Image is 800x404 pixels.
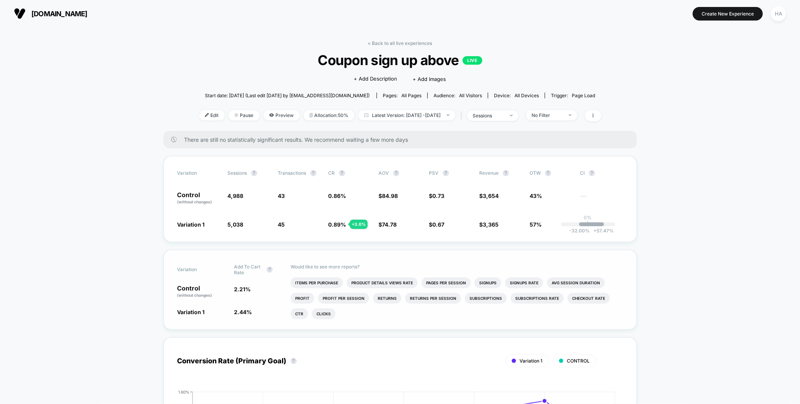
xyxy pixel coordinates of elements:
span: | [459,110,467,121]
span: 45 [278,221,285,228]
span: There are still no statistically significant results. We recommend waiting a few more days [184,136,621,143]
span: 0.73 [433,193,445,199]
img: rebalance [310,113,313,117]
span: 2.21 % [234,286,251,292]
span: 0.67 [433,221,445,228]
button: ? [310,170,317,176]
span: --- [580,194,623,205]
img: end [234,113,238,117]
div: Pages: [383,93,422,98]
img: edit [205,113,209,117]
button: [DOMAIN_NAME] [12,7,90,20]
li: Clicks [312,308,335,319]
span: (without changes) [177,199,212,204]
span: Variation [177,264,220,275]
span: 57% [530,221,542,228]
button: ? [291,358,297,364]
span: Transactions [278,170,306,176]
li: Subscriptions Rate [511,293,564,304]
span: 3,654 [483,193,499,199]
span: PSV [429,170,439,176]
span: AOV [379,170,389,176]
span: [DOMAIN_NAME] [31,10,88,18]
button: ? [267,266,273,273]
span: Sessions [228,170,247,176]
span: 0.86 % [329,193,346,199]
span: 43% [530,193,542,199]
span: 2.44 % [234,309,252,315]
span: $ [429,193,445,199]
li: Signups [475,277,501,288]
button: ? [393,170,399,176]
span: Allocation: 50% [304,110,354,120]
li: Ctr [291,308,308,319]
a: < Back to all live experiences [368,40,432,46]
tspan: 1.60% [178,390,189,394]
button: ? [589,170,595,176]
span: all devices [514,93,539,98]
span: Variation [177,170,220,176]
span: Variation 1 [177,309,205,315]
div: sessions [473,113,504,119]
div: Trigger: [551,93,595,98]
span: Revenue [480,170,499,176]
span: Coupon sign up above [219,52,581,68]
img: Visually logo [14,8,26,19]
span: (without changes) [177,293,212,297]
li: Pages Per Session [422,277,471,288]
span: $ [429,221,445,228]
img: end [447,114,449,116]
p: Control [177,192,220,205]
li: Profit [291,293,314,304]
button: Create New Experience [693,7,763,21]
div: HA [771,6,786,21]
span: Preview [263,110,300,120]
span: CI [580,170,623,176]
li: Avg Session Duration [547,277,605,288]
span: $ [480,221,499,228]
span: 74.78 [382,221,397,228]
span: Variation 1 [177,221,205,228]
span: -32.00 % [569,228,590,234]
span: Pause [229,110,260,120]
span: CONTROL [567,358,590,364]
li: Returns [373,293,401,304]
span: OTW [530,170,573,176]
button: ? [251,170,257,176]
img: end [569,114,571,116]
div: No Filter [532,112,563,118]
img: end [510,115,513,116]
li: Signups Rate [505,277,543,288]
span: 3,365 [483,221,499,228]
span: Edit [199,110,225,120]
span: all pages [401,93,422,98]
span: 0.89 % [329,221,346,228]
li: Items Per Purchase [291,277,343,288]
li: Product Details Views Rate [347,277,418,288]
p: Would like to see more reports? [291,264,623,270]
span: + Add Description [354,75,397,83]
li: Subscriptions [465,293,507,304]
button: ? [545,170,551,176]
span: 5,038 [228,221,244,228]
span: Page Load [572,93,595,98]
span: Add To Cart Rate [234,264,263,275]
span: All Visitors [459,93,482,98]
span: 43 [278,193,285,199]
li: Returns Per Session [405,293,461,304]
span: 84.98 [382,193,398,199]
span: Start date: [DATE] (Last edit [DATE] by [EMAIL_ADDRESS][DOMAIN_NAME]) [205,93,370,98]
p: Control [177,285,226,298]
span: + Add Images [413,76,446,82]
span: $ [480,193,499,199]
button: ? [339,170,345,176]
p: 0% [584,215,592,220]
div: Audience: [434,93,482,98]
button: ? [443,170,449,176]
span: 4,988 [228,193,244,199]
span: 57.47 % [590,228,614,234]
span: CR [329,170,335,176]
span: Latest Version: [DATE] - [DATE] [358,110,455,120]
p: | [587,220,589,226]
li: Profit Per Session [318,293,369,304]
